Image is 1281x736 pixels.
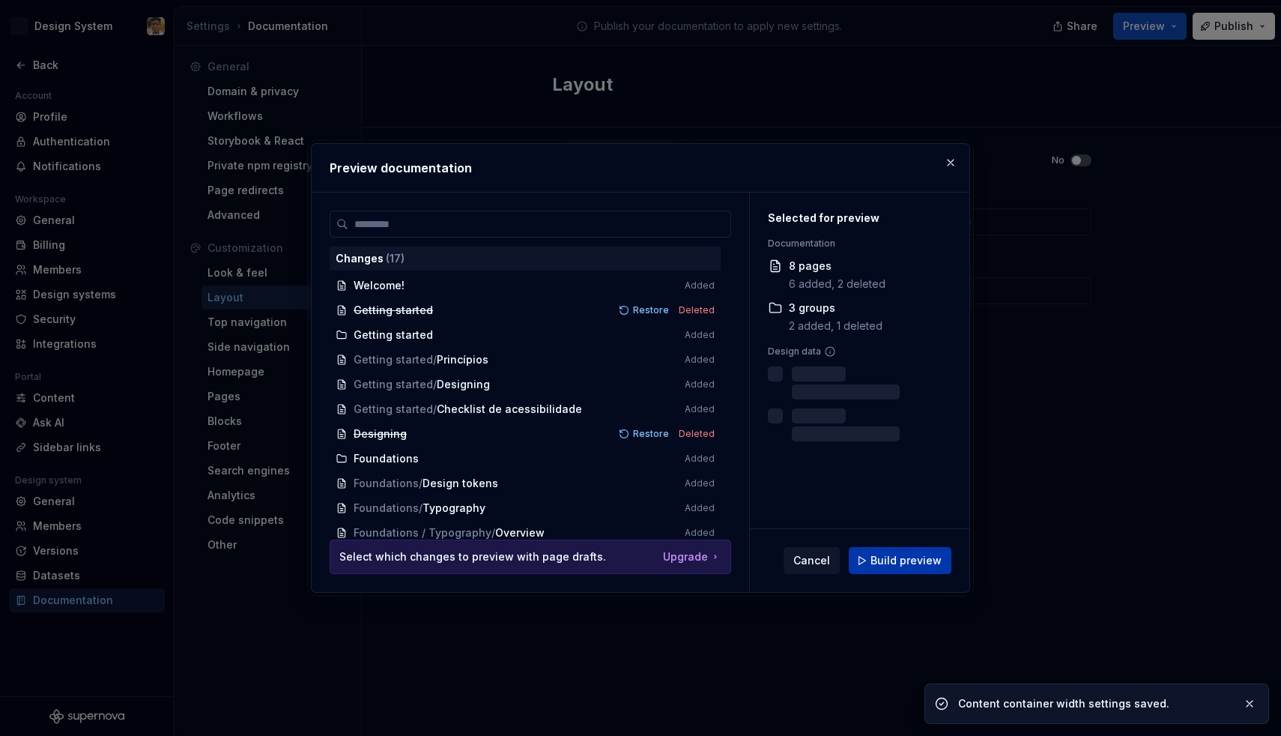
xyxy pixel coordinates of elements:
[958,696,1231,711] div: Content container width settings saved.
[614,303,676,318] button: Restore
[330,159,951,177] h2: Preview documentation
[789,259,885,274] div: 8 pages
[793,553,830,568] span: Cancel
[784,547,840,574] button: Cancel
[386,252,405,265] span: ( 17 )
[849,547,951,574] button: Build preview
[789,301,882,316] div: 3 groups
[633,428,669,440] span: Restore
[614,426,676,441] button: Restore
[789,319,882,334] div: 2 added, 1 deleted
[870,553,942,568] span: Build preview
[663,549,721,564] button: Upgrade
[633,304,669,316] span: Restore
[768,238,944,250] div: Documentation
[339,549,606,564] p: Select which changes to preview with page drafts.
[336,251,715,266] div: Changes
[768,346,944,358] div: Design data
[768,211,944,226] div: Selected for preview
[789,277,885,292] div: 6 added, 2 deleted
